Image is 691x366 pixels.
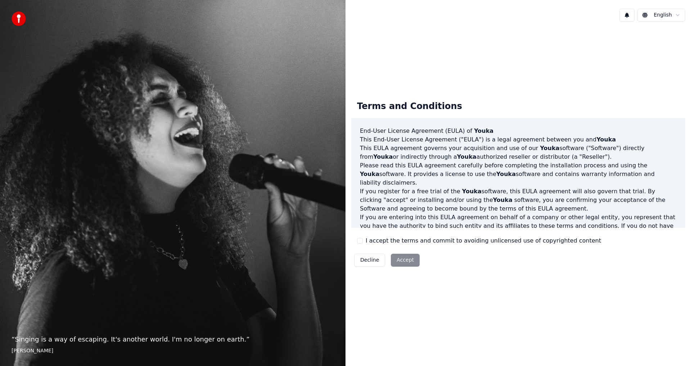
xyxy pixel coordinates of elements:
[360,213,677,248] p: If you are entering into this EULA agreement on behalf of a company or other legal entity, you re...
[351,95,468,118] div: Terms and Conditions
[360,135,677,144] p: This End-User License Agreement ("EULA") is a legal agreement between you and
[360,171,379,177] span: Youka
[360,161,677,187] p: Please read this EULA agreement carefully before completing the installation process and using th...
[457,153,477,160] span: Youka
[360,127,677,135] h3: End-User License Agreement (EULA) of
[373,153,393,160] span: Youka
[360,187,677,213] p: If you register for a free trial of the software, this EULA agreement will also govern that trial...
[496,171,516,177] span: Youka
[12,12,26,26] img: youka
[493,196,512,203] span: Youka
[12,334,334,344] p: “ Singing is a way of escaping. It's another world. I'm no longer on earth. ”
[540,145,559,152] span: Youka
[474,127,493,134] span: Youka
[462,188,482,195] span: Youka
[12,347,334,354] footer: [PERSON_NAME]
[354,254,385,267] button: Decline
[366,236,601,245] label: I accept the terms and commit to avoiding unlicensed use of copyrighted content
[596,136,616,143] span: Youka
[360,144,677,161] p: This EULA agreement governs your acquisition and use of our software ("Software") directly from o...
